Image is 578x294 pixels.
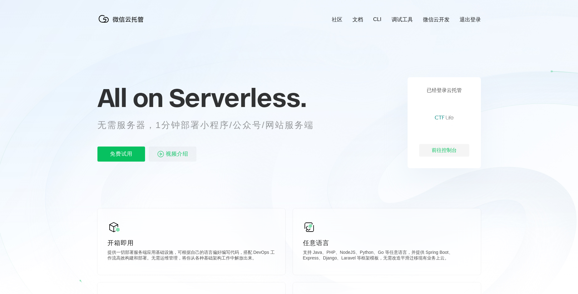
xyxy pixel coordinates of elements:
p: 无需服务器，1分钟部署小程序/公众号/网站服务端 [97,119,325,131]
a: 退出登录 [460,16,481,23]
img: video_play.svg [157,150,164,158]
a: 微信云托管 [97,21,148,26]
a: 社区 [332,16,342,23]
a: CLI [373,16,381,23]
p: 任意语言 [303,238,471,247]
div: 前往控制台 [419,144,469,157]
p: 提供一切部署服务端应用基础设施，可根据自己的语言偏好编写代码，搭配 DevOps 工作流高效构建和部署。无需运维管理，将你从各种基础架构工作中解放出来。 [107,250,275,262]
a: 调试工具 [392,16,413,23]
p: 已经登录云托管 [427,87,462,94]
img: 微信云托管 [97,13,148,25]
span: 视频介绍 [166,147,188,162]
a: 文档 [352,16,363,23]
p: 开箱即用 [107,238,275,247]
p: 支持 Java、PHP、NodeJS、Python、Go 等任意语言，并提供 Spring Boot、Express、Django、Laravel 等框架模板，无需改造平滑迁移现有业务上云。 [303,250,471,262]
span: Serverless. [169,82,306,113]
p: 免费试用 [97,147,145,162]
a: 微信云开发 [423,16,450,23]
span: All on [97,82,163,113]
